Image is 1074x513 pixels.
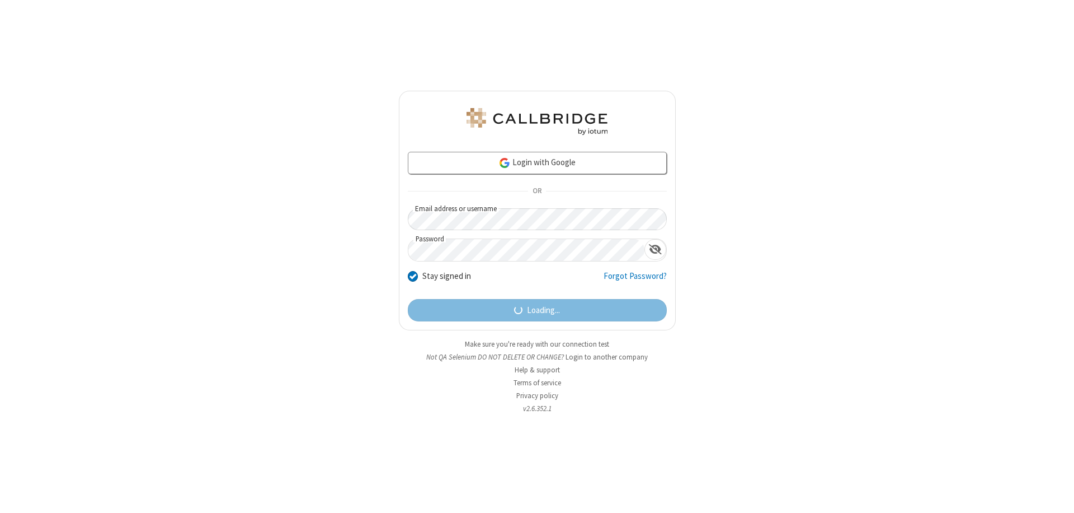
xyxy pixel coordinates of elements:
label: Stay signed in [422,270,471,283]
li: v2.6.352.1 [399,403,676,414]
a: Help & support [515,365,560,375]
div: Show password [644,239,666,260]
span: Loading... [527,304,560,317]
a: Make sure you're ready with our connection test [465,339,609,349]
li: Not QA Selenium DO NOT DELETE OR CHANGE? [399,352,676,362]
a: Terms of service [514,378,561,388]
button: Login to another company [566,352,648,362]
img: google-icon.png [498,157,511,169]
a: Login with Google [408,152,667,174]
input: Email address or username [408,208,667,230]
input: Password [408,239,644,261]
a: Privacy policy [516,391,558,400]
a: Forgot Password? [604,270,667,291]
img: QA Selenium DO NOT DELETE OR CHANGE [464,108,610,135]
button: Loading... [408,299,667,321]
span: OR [528,184,546,199]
